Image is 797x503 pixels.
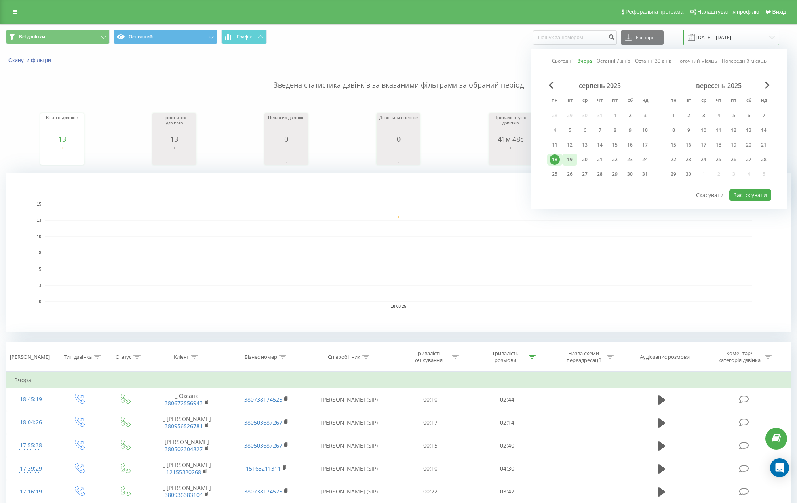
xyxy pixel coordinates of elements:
[42,143,82,167] svg: A chart.
[610,169,620,179] div: 29
[607,154,622,166] div: пт 22 серп 2025 р.
[154,143,194,167] svg: A chart.
[595,125,605,135] div: 7
[379,143,418,167] div: A chart.
[266,143,306,167] svg: A chart.
[328,354,360,360] div: Співробітник
[306,434,392,457] td: [PERSON_NAME] (SIP)
[729,125,739,135] div: 12
[580,125,590,135] div: 6
[668,140,679,150] div: 15
[484,350,527,364] div: Тривалість розмови
[154,115,194,135] div: Прийнятих дзвінків
[729,111,739,121] div: 5
[744,140,754,150] div: 20
[640,154,650,165] div: 24
[713,154,724,165] div: 25
[14,438,47,453] div: 17:55:38
[491,143,531,167] svg: A chart.
[550,125,560,135] div: 4
[244,419,282,426] a: 380503687267
[637,168,652,180] div: нд 31 серп 2025 р.
[592,124,607,136] div: чт 7 серп 2025 р.
[39,283,41,288] text: 3
[147,411,227,434] td: _ [PERSON_NAME]
[759,140,769,150] div: 21
[744,125,754,135] div: 13
[6,57,55,64] button: Скинути фільтри
[607,124,622,136] div: пт 8 серп 2025 р.
[610,125,620,135] div: 8
[165,422,203,430] a: 380956526781
[64,354,92,360] div: Тип дзвінка
[713,125,724,135] div: 11
[625,169,635,179] div: 30
[640,111,650,121] div: 3
[683,169,694,179] div: 30
[626,9,684,15] span: Реферальна програма
[622,124,637,136] div: сб 9 серп 2025 р.
[640,169,650,179] div: 31
[756,139,771,151] div: нд 21 вер 2025 р.
[577,139,592,151] div: ср 13 серп 2025 р.
[147,457,227,480] td: _ [PERSON_NAME]
[683,140,694,150] div: 16
[698,95,710,107] abbr: середа
[565,140,575,150] div: 12
[666,124,681,136] div: пн 8 вер 2025 р.
[625,125,635,135] div: 9
[14,461,47,476] div: 17:39:29
[147,480,227,503] td: _ [PERSON_NAME]
[549,95,561,107] abbr: понеділок
[562,124,577,136] div: вт 5 серп 2025 р.
[565,154,575,165] div: 19
[607,139,622,151] div: пт 15 серп 2025 р.
[666,139,681,151] div: пн 15 вер 2025 р.
[610,154,620,165] div: 22
[547,124,562,136] div: пн 4 серп 2025 р.
[726,154,741,166] div: пт 26 вер 2025 р.
[759,125,769,135] div: 14
[549,82,554,89] span: Previous Month
[726,124,741,136] div: пт 12 вер 2025 р.
[469,388,546,411] td: 02:44
[692,189,728,201] button: Скасувати
[37,202,42,206] text: 15
[491,135,531,143] div: 41м 48с
[392,411,469,434] td: 00:17
[713,140,724,150] div: 18
[683,125,694,135] div: 9
[565,125,575,135] div: 5
[154,135,194,143] div: 13
[266,115,306,135] div: Цільових дзвінків
[728,95,740,107] abbr: п’ятниця
[744,111,754,121] div: 6
[577,57,592,65] a: Вчора
[19,34,45,40] span: Всі дзвінки
[469,480,546,503] td: 03:47
[640,125,650,135] div: 10
[722,57,767,65] a: Попередній місяць
[610,111,620,121] div: 1
[696,139,711,151] div: ср 17 вер 2025 р.
[698,154,709,165] div: 24
[547,154,562,166] div: пн 18 серп 2025 р.
[696,154,711,166] div: ср 24 вер 2025 р.
[565,169,575,179] div: 26
[681,124,696,136] div: вт 9 вер 2025 р.
[711,139,726,151] div: чт 18 вер 2025 р.
[756,110,771,122] div: нд 7 вер 2025 р.
[266,135,306,143] div: 0
[741,139,756,151] div: сб 20 вер 2025 р.
[729,189,771,201] button: Застосувати
[726,110,741,122] div: пт 5 вер 2025 р.
[392,434,469,457] td: 00:15
[237,34,252,40] span: Графік
[635,57,671,65] a: Останні 30 днів
[244,442,282,449] a: 380503687267
[469,434,546,457] td: 02:40
[637,110,652,122] div: нд 3 серп 2025 р.
[621,30,664,45] button: Експорт
[114,30,217,44] button: Основний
